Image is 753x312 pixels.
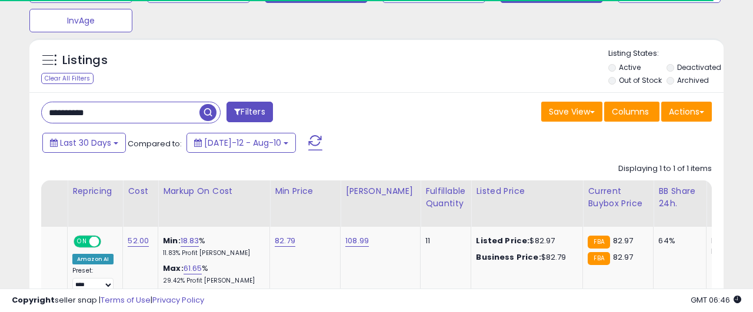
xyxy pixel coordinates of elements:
button: Actions [661,102,712,122]
p: 29.42% Profit [PERSON_NAME] [163,277,261,285]
label: Deactivated [677,62,721,72]
p: 11.83% Profit [PERSON_NAME] [163,249,261,257]
b: Listed Price: [476,235,529,246]
span: 2025-09-11 06:46 GMT [691,294,741,306]
a: 18.83 [181,235,199,247]
div: Displaying 1 to 1 of 1 items [618,163,712,175]
div: $82.97 [476,236,574,246]
div: Clear All Filters [41,73,94,84]
small: FBA [588,236,609,249]
div: Listed Price [476,185,578,197]
button: [DATE]-12 - Aug-10 [186,133,296,153]
button: Last 30 Days [42,133,126,153]
label: Active [619,62,641,72]
div: 11 [425,236,462,246]
button: Columns [604,102,659,122]
div: 64% [658,236,697,246]
span: Last 30 Days [60,137,111,149]
button: InvAge [29,9,132,32]
div: Min Price [275,185,335,197]
div: FBA: 4 [711,236,750,246]
div: Current Buybox Price [588,185,648,210]
a: Terms of Use [101,294,151,306]
div: Fulfillable Quantity [425,185,466,210]
div: Repricing [72,185,118,197]
span: Columns [612,106,649,118]
small: FBA [588,252,609,265]
a: 52.00 [128,235,149,247]
p: Listing States: [608,48,724,59]
b: Min: [163,235,181,246]
span: OFF [99,236,118,246]
b: Business Price: [476,251,541,263]
div: Cost [128,185,153,197]
h5: Listings [62,52,108,69]
a: Privacy Policy [152,294,204,306]
div: $82.79 [476,252,574,263]
label: Archived [677,75,709,85]
span: ON [75,236,89,246]
span: Compared to: [128,138,182,149]
a: 82.79 [275,235,295,247]
a: 61.65 [184,263,202,274]
div: BB Share 24h. [658,185,701,210]
b: Max: [163,263,184,274]
span: 82.97 [613,235,634,246]
span: [DATE]-12 - Aug-10 [204,137,281,149]
div: % [163,236,261,257]
button: Filters [226,102,272,122]
div: [PERSON_NAME] [345,185,415,197]
a: 108.99 [345,235,369,247]
div: FBM: 7 [711,246,750,257]
label: Out of Stock [619,75,662,85]
span: 82.97 [613,251,634,263]
div: % [163,263,261,285]
div: Amazon AI [72,254,114,264]
strong: Copyright [12,294,55,306]
div: seller snap | | [12,295,204,306]
th: The percentage added to the cost of goods (COGS) that forms the calculator for Min & Max prices. [158,180,270,227]
button: Save View [541,102,602,122]
div: Preset: [72,267,114,293]
div: Markup on Cost [163,185,265,197]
